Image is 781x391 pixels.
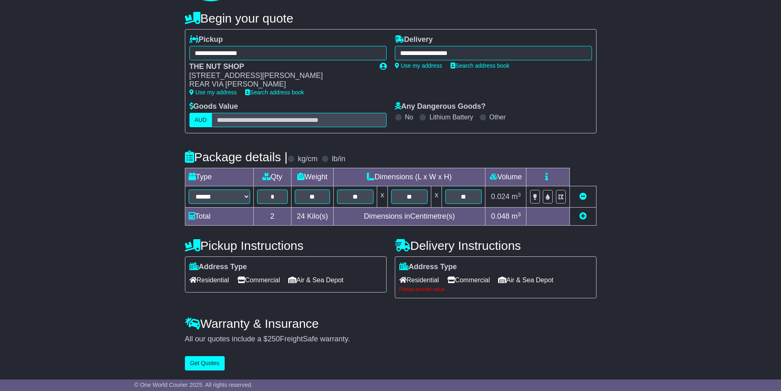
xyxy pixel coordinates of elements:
h4: Warranty & Insurance [185,317,597,330]
td: Total [185,208,253,226]
span: m [512,212,521,220]
h4: Begin your quote [185,11,597,25]
td: Dimensions (L x W x H) [333,168,485,186]
a: Use my address [189,89,237,96]
label: Pickup [189,35,223,44]
td: x [431,186,442,208]
label: Delivery [395,35,433,44]
td: Qty [253,168,291,186]
h4: Delivery Instructions [395,239,597,252]
td: Kilo(s) [291,208,334,226]
span: 24 [297,212,305,220]
a: Search address book [451,62,510,69]
span: Residential [399,274,439,286]
span: m [512,192,521,201]
h4: Pickup Instructions [185,239,387,252]
a: Search address book [245,89,304,96]
label: kg/cm [298,155,317,164]
span: Residential [189,274,229,286]
label: No [405,113,413,121]
td: Weight [291,168,334,186]
sup: 3 [518,211,521,217]
h4: Package details | [185,150,288,164]
span: Commercial [237,274,280,286]
span: Commercial [447,274,490,286]
button: Get Quotes [185,356,225,370]
a: Remove this item [579,192,587,201]
label: Lithium Battery [429,113,473,121]
label: Other [490,113,506,121]
label: Address Type [189,263,247,272]
td: Type [185,168,253,186]
label: Address Type [399,263,457,272]
label: Goods Value [189,102,238,111]
div: Please provide value [399,286,592,292]
span: © One World Courier 2025. All rights reserved. [134,382,253,388]
td: x [377,186,387,208]
span: 0.024 [491,192,510,201]
a: Use my address [395,62,442,69]
label: AUD [189,113,212,127]
div: REAR VIA [PERSON_NAME] [189,80,371,89]
div: [STREET_ADDRESS][PERSON_NAME] [189,71,371,80]
td: 2 [253,208,291,226]
span: Air & Sea Depot [288,274,344,286]
div: All our quotes include a $ FreightSafe warranty. [185,335,597,344]
span: 0.048 [491,212,510,220]
sup: 3 [518,192,521,198]
a: Add new item [579,212,587,220]
label: lb/in [332,155,345,164]
td: Dimensions in Centimetre(s) [333,208,485,226]
div: THE NUT SHOP [189,62,371,71]
label: Any Dangerous Goods? [395,102,486,111]
span: Air & Sea Depot [498,274,553,286]
span: 250 [268,335,280,343]
td: Volume [485,168,526,186]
